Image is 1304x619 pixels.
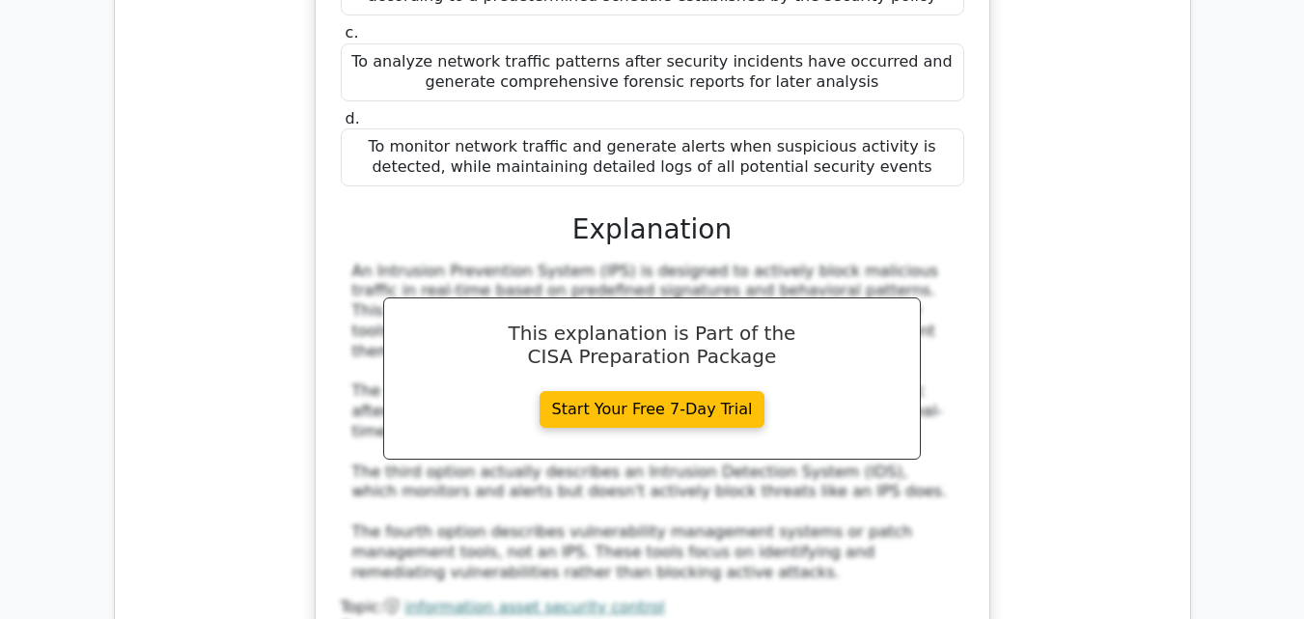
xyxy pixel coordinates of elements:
a: Start Your Free 7-Day Trial [540,391,765,428]
span: d. [346,109,360,127]
span: c. [346,23,359,42]
div: To analyze network traffic patterns after security incidents have occurred and generate comprehen... [341,43,964,101]
div: To monitor network traffic and generate alerts when suspicious activity is detected, while mainta... [341,128,964,186]
h3: Explanation [352,213,953,246]
div: An Intrusion Prevention System (IPS) is designed to actively block malicious traffic in real-time... [352,262,953,583]
div: Topic: [341,598,964,618]
a: information asset security control [404,598,665,616]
